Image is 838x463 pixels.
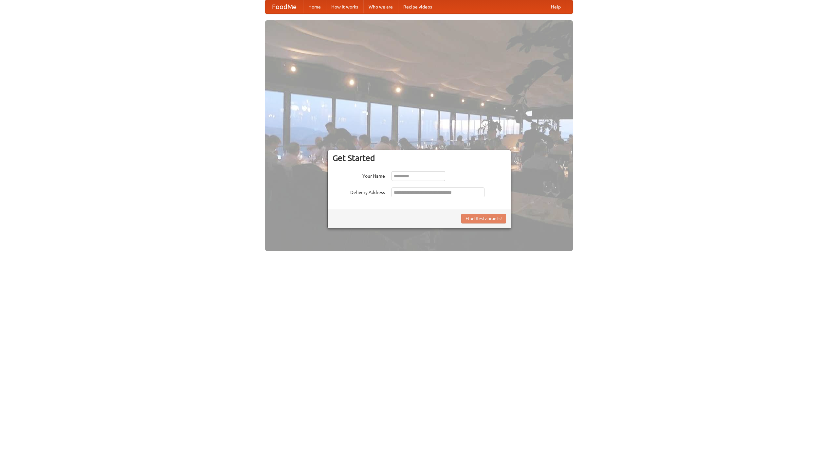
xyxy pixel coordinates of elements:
label: Your Name [333,171,385,179]
a: Help [546,0,566,13]
a: FoodMe [265,0,303,13]
button: Find Restaurants! [461,214,506,223]
a: Recipe videos [398,0,437,13]
a: Who we are [363,0,398,13]
h3: Get Started [333,153,506,163]
label: Delivery Address [333,187,385,196]
a: Home [303,0,326,13]
a: How it works [326,0,363,13]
